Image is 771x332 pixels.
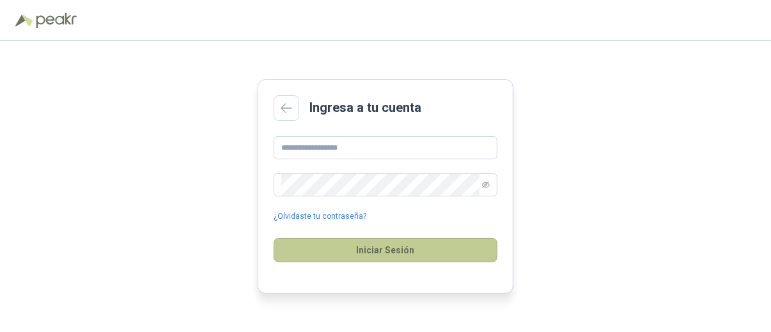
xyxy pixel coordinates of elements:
a: ¿Olvidaste tu contraseña? [274,210,366,223]
span: eye-invisible [482,181,490,189]
img: Logo [15,14,33,27]
h2: Ingresa a tu cuenta [309,98,421,118]
button: Iniciar Sesión [274,238,497,262]
img: Peakr [36,13,77,28]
